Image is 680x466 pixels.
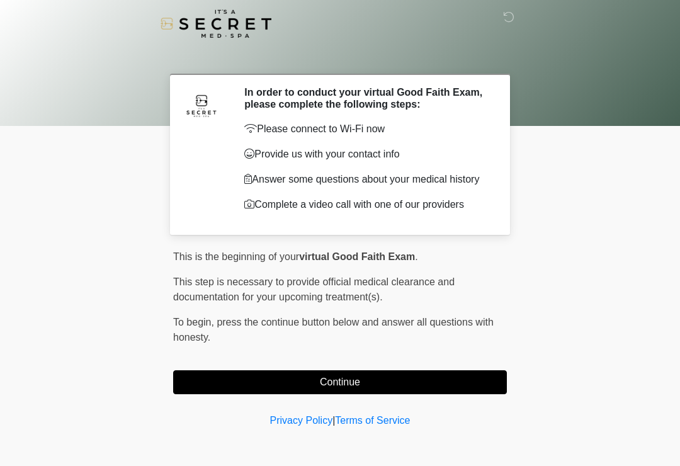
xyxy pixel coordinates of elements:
[244,172,488,187] p: Answer some questions about your medical history
[173,317,217,327] span: To begin,
[183,86,220,124] img: Agent Avatar
[415,251,417,262] span: .
[335,415,410,426] a: Terms of Service
[270,415,333,426] a: Privacy Policy
[173,370,507,394] button: Continue
[164,45,516,69] h1: ‎ ‎
[161,9,271,38] img: It's A Secret Med Spa Logo
[244,86,488,110] h2: In order to conduct your virtual Good Faith Exam, please complete the following steps:
[173,251,299,262] span: This is the beginning of your
[173,317,494,343] span: press the continue button below and answer all questions with honesty.
[244,122,488,137] p: Please connect to Wi-Fi now
[244,197,488,212] p: Complete a video call with one of our providers
[173,276,455,302] span: This step is necessary to provide official medical clearance and documentation for your upcoming ...
[299,251,415,262] strong: virtual Good Faith Exam
[244,147,488,162] p: Provide us with your contact info
[332,415,335,426] a: |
